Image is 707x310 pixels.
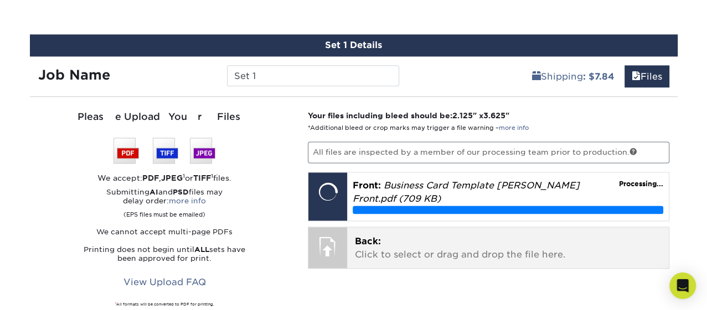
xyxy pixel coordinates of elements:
[38,67,110,83] strong: Job Name
[353,180,580,204] em: Business Card Template [PERSON_NAME] Front.pdf (709 KB)
[308,111,509,120] strong: Your files including bleed should be: " x "
[30,34,678,56] div: Set 1 Details
[583,71,615,82] b: : $7.84
[483,111,505,120] span: 3.625
[227,65,399,86] input: Enter a job name
[499,124,529,132] a: more info
[211,172,213,179] sup: 1
[353,180,381,191] span: Front:
[38,245,292,263] p: Printing does not begin until sets have been approved for print.
[194,245,209,254] strong: ALL
[452,111,473,120] span: 2.125
[625,65,669,87] a: Files
[632,71,641,82] span: files
[38,228,292,237] p: We cannot accept multi-page PDFs
[308,124,529,132] small: *Additional bleed or crop marks may trigger a file warning –
[38,110,292,124] div: Please Upload Your Files
[183,172,185,179] sup: 1
[38,188,292,219] p: Submitting and files may delay order:
[142,174,159,182] strong: PDF
[525,65,622,87] a: Shipping: $7.84
[532,71,541,82] span: shipping
[116,272,213,293] a: View Upload FAQ
[669,272,696,299] div: Open Intercom Messenger
[149,188,158,196] strong: AI
[38,302,292,307] div: All formats will be converted to PDF for printing.
[308,141,669,162] p: All files are inspected by a member of our processing team prior to production.
[169,197,206,205] a: more info
[355,236,381,246] span: Back:
[115,302,116,305] sup: 1
[113,138,215,164] img: We accept: PSD, TIFF, or JPEG (JPG)
[173,188,189,196] strong: PSD
[38,172,292,183] div: We accept: , or files.
[123,206,205,219] small: (EPS files must be emailed)
[161,174,183,182] strong: JPEG
[355,235,661,261] p: Click to select or drag and drop the file here.
[193,174,211,182] strong: TIFF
